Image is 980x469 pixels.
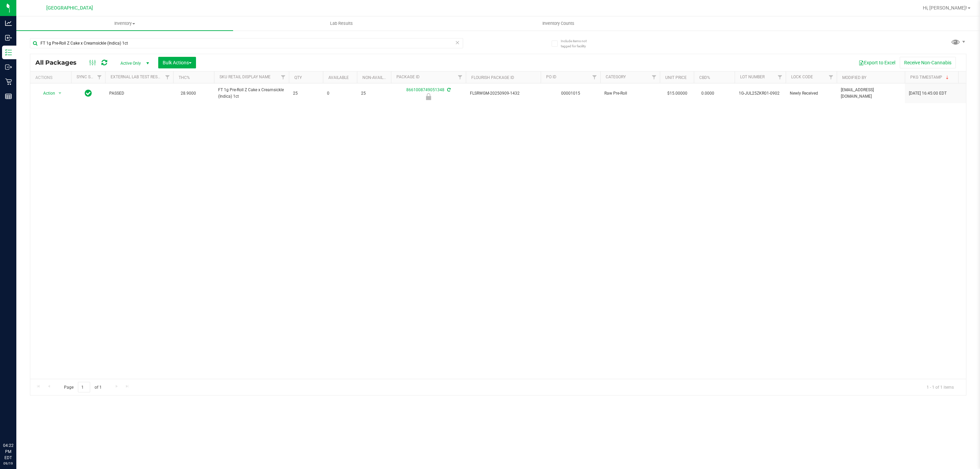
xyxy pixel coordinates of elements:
a: Filter [162,71,173,83]
a: Filter [278,71,289,83]
span: 1 - 1 of 1 items [921,382,959,392]
span: FT 1g Pre-Roll Z Cake x Creamsickle (Indica) 1ct [218,87,285,100]
div: Newly Received [390,93,467,100]
span: PASSED [109,90,169,97]
span: Sync from Compliance System [446,87,451,92]
a: Lot Number [740,75,765,79]
a: THC% [179,75,190,80]
p: 09/19 [3,461,13,466]
a: Flourish Package ID [471,75,514,80]
span: FLSRWGM-20250909-1432 [470,90,537,97]
a: Category [606,75,626,79]
a: Filter [826,71,837,83]
a: Filter [589,71,600,83]
div: Actions [35,75,68,80]
a: Lab Results [233,16,450,31]
input: 1 [78,382,90,392]
span: [GEOGRAPHIC_DATA] [46,5,93,11]
a: Filter [455,71,466,83]
a: 00001015 [561,91,580,96]
span: [DATE] 16:45:00 EDT [909,90,947,97]
a: Lock Code [791,75,813,79]
span: In Sync [85,88,92,98]
a: Filter [774,71,786,83]
span: All Packages [35,59,83,66]
span: $15.00000 [664,88,691,98]
span: Inventory Counts [533,20,584,27]
a: Pkg Timestamp [910,75,950,80]
a: Sync Status [77,75,103,79]
inline-svg: Outbound [5,64,12,70]
button: Receive Non-Cannabis [900,57,956,68]
a: PO ID [546,75,556,79]
span: 28.9000 [177,88,199,98]
button: Export to Excel [854,57,900,68]
iframe: Resource center [7,415,27,435]
span: Action [37,88,55,98]
span: [EMAIL_ADDRESS][DOMAIN_NAME] [841,87,901,100]
span: Inventory [16,20,233,27]
span: 25 [293,90,319,97]
a: 8661008749051348 [406,87,444,92]
a: Modified By [842,75,866,80]
a: Inventory Counts [450,16,667,31]
span: 1G-JUL25ZKR01-0902 [739,90,782,97]
p: 04:22 PM EDT [3,442,13,461]
span: 25 [361,90,387,97]
span: Include items not tagged for facility [561,38,595,49]
a: Filter [94,71,105,83]
a: External Lab Test Result [111,75,164,79]
a: Available [328,75,349,80]
a: Filter [649,71,660,83]
button: Bulk Actions [158,57,196,68]
span: Newly Received [790,90,833,97]
inline-svg: Retail [5,78,12,85]
span: Hi, [PERSON_NAME]! [923,5,967,11]
a: Inventory [16,16,233,31]
span: select [56,88,64,98]
a: Sku Retail Display Name [219,75,271,79]
span: Page of 1 [58,382,107,392]
inline-svg: Analytics [5,20,12,27]
inline-svg: Inventory [5,49,12,56]
a: Qty [294,75,302,80]
inline-svg: Reports [5,93,12,100]
span: 0.0000 [698,88,718,98]
input: Search Package ID, Item Name, SKU, Lot or Part Number... [30,38,463,48]
span: Clear [455,38,460,47]
span: Lab Results [321,20,362,27]
inline-svg: Inbound [5,34,12,41]
span: 0 [327,90,353,97]
span: Bulk Actions [163,60,192,65]
span: Raw Pre-Roll [604,90,656,97]
a: CBD% [699,75,710,80]
a: Unit Price [665,75,687,80]
a: Non-Available [362,75,393,80]
a: Package ID [396,75,420,79]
